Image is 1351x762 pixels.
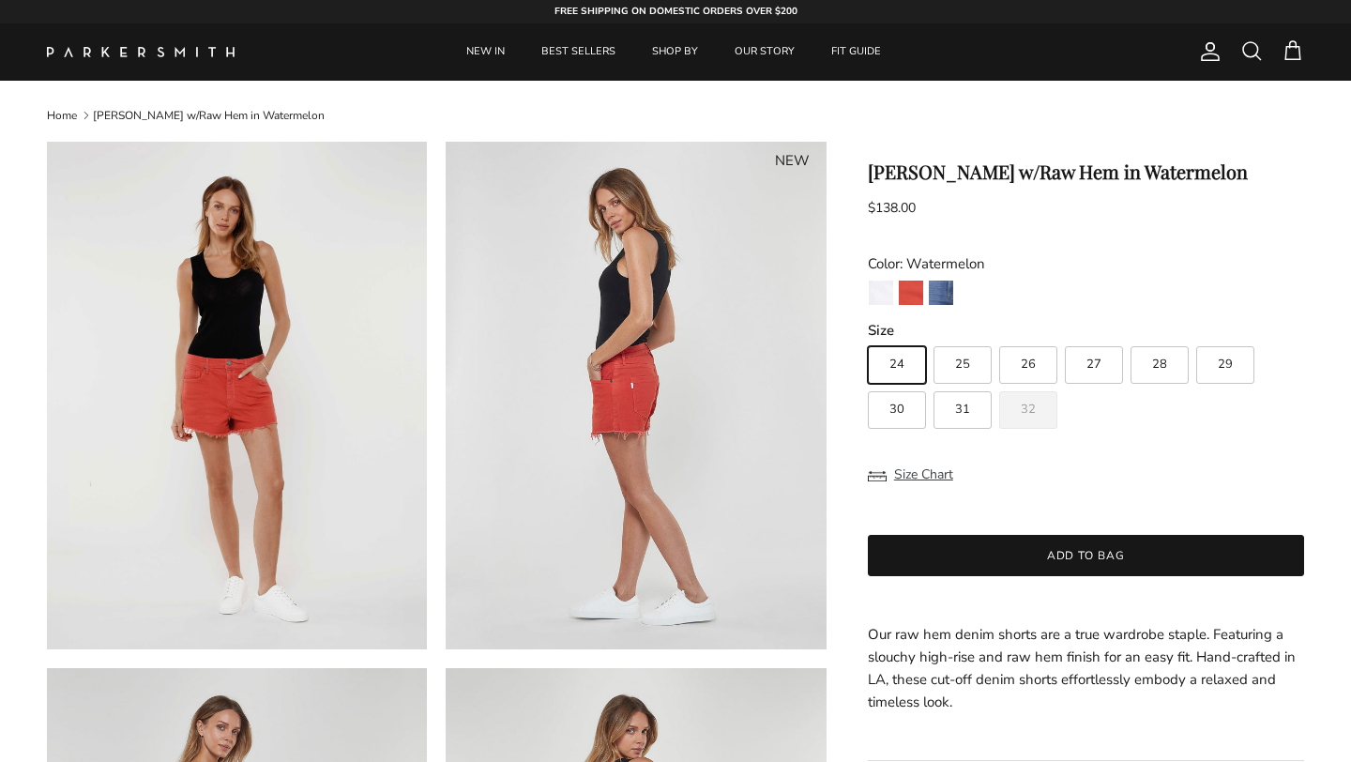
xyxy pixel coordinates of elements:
div: Primary [280,23,1068,81]
a: OUR STORY [718,23,812,81]
span: Our raw hem denim shorts are a true wardrobe staple. Featuring a slouchy high-rise and raw hem fi... [868,625,1296,711]
nav: Breadcrumbs [47,107,1304,123]
button: Add to bag [868,535,1304,576]
a: Brentwood [928,280,954,312]
a: NEW IN [449,23,522,81]
a: FIT GUIDE [814,23,898,81]
a: [PERSON_NAME] w/Raw Hem in Watermelon [93,108,325,123]
h1: [PERSON_NAME] w/Raw Hem in Watermelon [868,160,1304,183]
img: Eternal White [869,281,893,305]
button: Size Chart [868,457,953,493]
div: Color: Watermelon [868,252,1304,275]
a: Eternal White [868,280,894,312]
span: 32 [1021,404,1036,416]
span: 26 [1021,358,1036,371]
span: 28 [1152,358,1167,371]
a: Watermelon [898,280,924,312]
span: 24 [889,358,904,371]
span: $138.00 [868,199,916,217]
a: Account [1192,40,1222,63]
span: 31 [955,404,970,416]
a: SHOP BY [635,23,715,81]
strong: FREE SHIPPING ON DOMESTIC ORDERS OVER $200 [554,5,797,18]
span: 27 [1086,358,1101,371]
legend: Size [868,321,894,341]
img: Parker Smith [47,47,235,57]
span: 25 [955,358,970,371]
img: Watermelon [899,281,923,305]
span: 29 [1218,358,1233,371]
a: Home [47,108,77,123]
a: BEST SELLERS [524,23,632,81]
span: 30 [889,404,904,416]
label: Sold out [999,391,1057,429]
img: Brentwood [929,281,953,305]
